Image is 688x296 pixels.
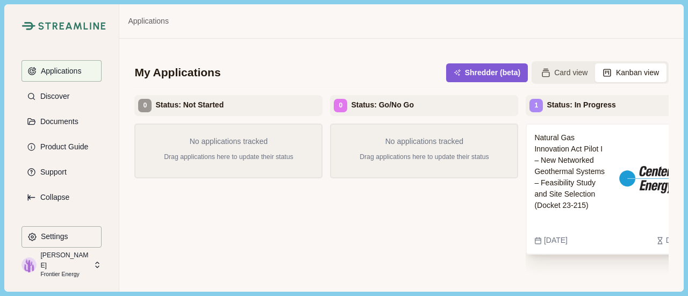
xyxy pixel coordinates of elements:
[134,95,322,116] div: Status: Not Started
[21,257,37,272] img: profile picture
[37,232,68,241] p: Settings
[21,226,102,248] button: Settings
[534,132,608,227] span: Natural Gas Innovation Act Pilot I – New Networked Geothermal Systems – Feasibility Study and Sit...
[37,67,82,76] p: Applications
[345,149,504,166] p: Drag applications here to update their status
[334,99,347,112] div: 0
[37,117,78,126] p: Documents
[38,22,106,30] img: Streamline Climate Logo
[544,235,568,246] span: [DATE]
[149,149,308,166] p: Drag applications here to update their status
[21,226,102,251] a: Settings
[21,136,102,157] button: Product Guide
[385,136,464,147] p: No applications tracked
[37,168,67,177] p: Support
[534,63,596,82] button: Card view
[37,193,69,202] p: Collapse
[21,161,102,183] button: Support
[21,21,35,30] img: Streamline Climate Logo
[190,136,268,147] p: No applications tracked
[21,21,102,30] a: Streamline Climate LogoStreamline Climate Logo
[134,65,220,80] div: My Applications
[40,250,90,270] p: [PERSON_NAME]
[330,95,518,116] div: Status: Go/No Go
[37,142,89,151] p: Product Guide
[21,186,102,208] button: Expand
[21,60,102,82] button: Applications
[446,63,528,82] button: Shredder (beta)
[37,92,69,101] p: Discover
[21,85,102,107] button: Discover
[529,99,543,112] div: 1
[138,99,152,112] div: 0
[128,16,169,27] a: Applications
[595,63,666,82] button: Kanban view
[40,270,90,279] p: Frontier Energy
[21,111,102,132] button: Documents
